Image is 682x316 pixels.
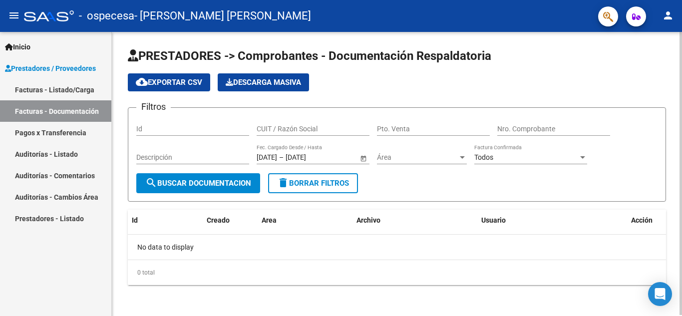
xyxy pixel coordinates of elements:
[356,216,380,224] span: Archivo
[203,210,258,231] datatable-header-cell: Creado
[136,100,171,114] h3: Filtros
[352,210,477,231] datatable-header-cell: Archivo
[481,216,506,224] span: Usuario
[128,260,666,285] div: 0 total
[226,78,301,87] span: Descarga Masiva
[662,9,674,21] mat-icon: person
[134,5,311,27] span: - [PERSON_NAME] [PERSON_NAME]
[377,153,458,162] span: Área
[631,216,653,224] span: Acción
[136,78,202,87] span: Exportar CSV
[358,153,368,163] button: Open calendar
[79,5,134,27] span: - ospecesa
[8,9,20,21] mat-icon: menu
[136,76,148,88] mat-icon: cloud_download
[218,73,309,91] app-download-masive: Descarga masiva de comprobantes (adjuntos)
[627,210,677,231] datatable-header-cell: Acción
[257,153,277,162] input: Fecha inicio
[128,235,666,260] div: No data to display
[136,173,260,193] button: Buscar Documentacion
[218,73,309,91] button: Descarga Masiva
[128,210,168,231] datatable-header-cell: Id
[128,49,491,63] span: PRESTADORES -> Comprobantes - Documentación Respaldatoria
[262,216,277,224] span: Area
[145,177,157,189] mat-icon: search
[277,177,289,189] mat-icon: delete
[207,216,230,224] span: Creado
[5,41,30,52] span: Inicio
[5,63,96,74] span: Prestadores / Proveedores
[145,179,251,188] span: Buscar Documentacion
[128,73,210,91] button: Exportar CSV
[258,210,352,231] datatable-header-cell: Area
[279,153,284,162] span: –
[268,173,358,193] button: Borrar Filtros
[477,210,627,231] datatable-header-cell: Usuario
[474,153,493,161] span: Todos
[132,216,138,224] span: Id
[648,282,672,306] div: Open Intercom Messenger
[286,153,335,162] input: Fecha fin
[277,179,349,188] span: Borrar Filtros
